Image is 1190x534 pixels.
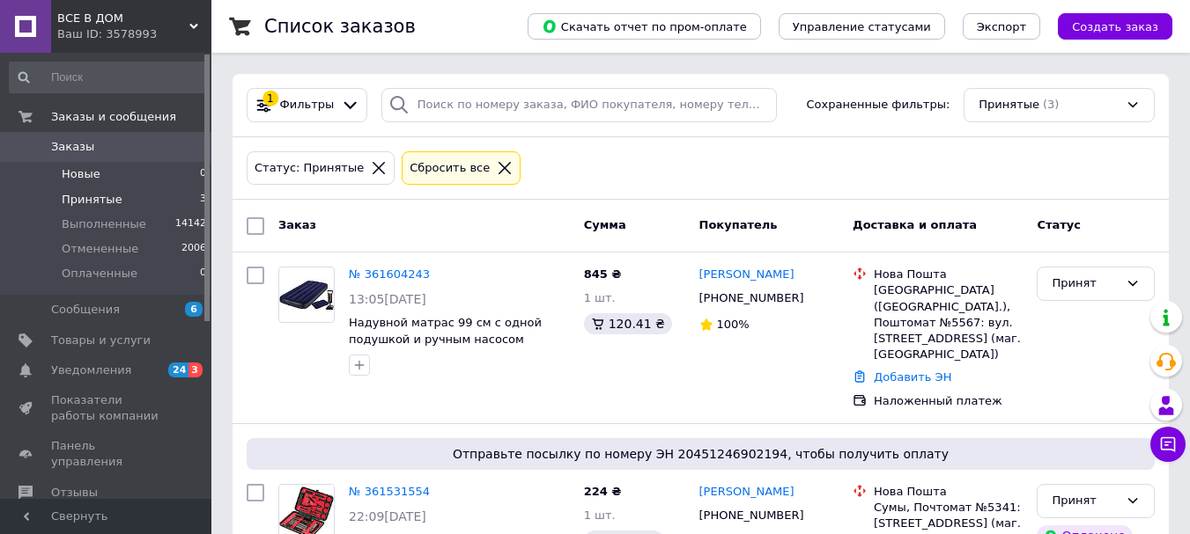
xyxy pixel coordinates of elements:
span: 1 шт. [584,508,616,522]
span: Отправьте посылку по номеру ЭН 20451246902194, чтобы получить оплату [254,445,1148,463]
div: Статус: Принятые [251,159,367,178]
span: Сообщения [51,302,120,318]
a: [PERSON_NAME] [699,267,795,283]
span: 1 шт. [584,291,616,304]
span: Товары и услуги [51,333,151,348]
span: ВСЕ В ДОМ [57,11,189,26]
button: Экспорт [963,13,1040,40]
button: Скачать отчет по пром-оплате [528,13,761,40]
span: 6 [185,302,203,317]
span: 2006 [181,241,206,257]
span: Покупатель [699,218,778,231]
div: 1 [262,91,278,106]
img: Фото товару [279,270,334,319]
div: Наложенный платеж [874,393,1023,409]
span: 224 ₴ [584,485,622,498]
span: 3 [188,362,203,377]
a: № 361604243 [349,267,430,281]
div: 120.41 ₴ [584,313,672,334]
div: Нова Пошта [874,484,1023,500]
div: Ваш ID: 3578993 [57,26,211,42]
span: Заказ [278,218,316,231]
span: 100% [717,318,750,331]
span: 0 [200,166,206,182]
span: Управление статусами [793,20,931,33]
div: Нова Пошта [874,267,1023,282]
a: [PERSON_NAME] [699,484,795,501]
span: Статус [1037,218,1081,231]
button: Чат с покупателем [1150,427,1186,462]
span: Экспорт [977,20,1026,33]
span: Уведомления [51,362,131,378]
span: 0 [200,266,206,282]
span: Сохраненные фильтры: [807,97,950,113]
span: Фильтры [280,97,335,113]
button: Создать заказ [1058,13,1172,40]
div: Принят [1052,492,1119,510]
span: Создать заказ [1072,20,1158,33]
span: Показатели работы компании [51,392,163,424]
a: Фото товару [278,267,335,323]
span: 22:09[DATE] [349,509,426,523]
span: Доставка и оплата [853,218,977,231]
span: 845 ₴ [584,267,622,281]
span: (3) [1043,98,1059,111]
a: № 361531554 [349,485,430,498]
span: Скачать отчет по пром-оплате [542,18,747,34]
div: [PHONE_NUMBER] [696,504,808,527]
span: Оплаченные [62,266,137,282]
span: Выполненные [62,216,146,232]
div: [GEOGRAPHIC_DATA] ([GEOGRAPHIC_DATA].), Поштомат №5567: вул. [STREET_ADDRESS] (маг. [GEOGRAPHIC_D... [874,282,1023,362]
span: 3 [200,192,206,208]
a: Добавить ЭН [874,370,951,384]
a: Создать заказ [1040,19,1172,33]
span: Отмененные [62,241,138,257]
span: 24 [168,362,188,377]
span: Заказы [51,139,94,155]
div: Принят [1052,274,1119,293]
span: Заказы и сообщения [51,109,176,125]
div: Сбросить все [406,159,493,178]
input: Поиск [9,62,208,93]
span: Сумма [584,218,626,231]
span: Панель управления [51,438,163,470]
span: Отзывы [51,485,98,501]
span: 13:05[DATE] [349,292,426,306]
a: Надувной матрас 99 см с одной подушкой и ручным насосом [349,316,542,346]
span: Новые [62,166,100,182]
input: Поиск по номеру заказа, ФИО покупателя, номеру телефона, Email, номеру накладной [381,88,777,122]
div: [PHONE_NUMBER] [696,287,808,310]
span: Принятые [979,97,1039,113]
h1: Список заказов [264,16,416,37]
span: Принятые [62,192,122,208]
button: Управление статусами [779,13,945,40]
span: 14142 [175,216,206,232]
